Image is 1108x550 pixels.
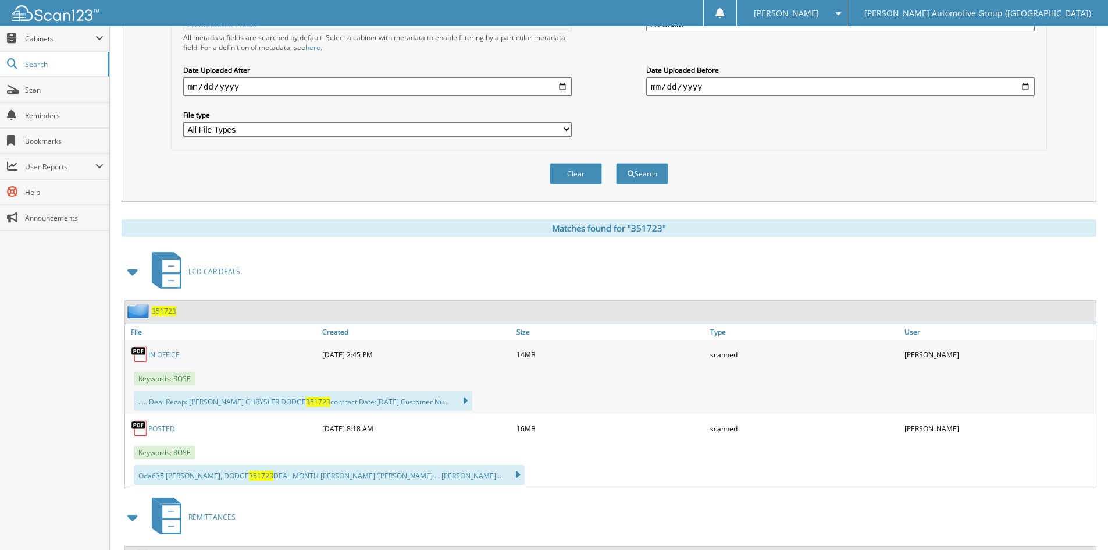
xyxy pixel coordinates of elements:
div: [PERSON_NAME] [902,417,1096,440]
span: Help [25,187,104,197]
input: start [183,77,572,96]
div: Oda635 [PERSON_NAME], DODGE DEAL MONTH [PERSON_NAME] ‘[PERSON_NAME] ... [PERSON_NAME]... [134,465,525,485]
a: here [305,42,320,52]
div: scanned [707,343,902,366]
button: Clear [550,163,602,184]
span: [PERSON_NAME] [754,10,819,17]
span: User Reports [25,162,95,172]
a: Type [707,324,902,340]
img: scan123-logo-white.svg [12,5,99,21]
input: end [646,77,1035,96]
span: Announcements [25,213,104,223]
div: [DATE] 8:18 AM [319,417,514,440]
div: 16MB [514,417,708,440]
img: folder2.png [127,304,152,318]
div: [PERSON_NAME] [902,343,1096,366]
span: REMITTANCES [188,512,236,522]
span: 351723 [306,397,330,407]
div: 14MB [514,343,708,366]
span: [PERSON_NAME] Automotive Group ([GEOGRAPHIC_DATA]) [864,10,1091,17]
label: File type [183,110,572,120]
a: File [125,324,319,340]
div: Matches found for "351723" [122,219,1096,237]
a: Created [319,324,514,340]
span: Scan [25,85,104,95]
a: Size [514,324,708,340]
img: PDF.png [131,346,148,363]
label: Date Uploaded Before [646,65,1035,75]
a: 351723 [152,306,176,316]
span: 351723 [249,471,273,481]
div: ..... Deal Recap: [PERSON_NAME] CHRYSLER DODGE contract Date:[DATE] Customer Nu... [134,391,472,411]
label: Date Uploaded After [183,65,572,75]
a: LCD CAR DEALS [145,249,240,294]
span: Keywords: ROSE [134,372,195,385]
a: POSTED [148,424,175,434]
span: Bookmarks [25,136,104,146]
span: Cabinets [25,34,95,44]
div: [DATE] 2:45 PM [319,343,514,366]
button: Search [616,163,668,184]
div: All metadata fields are searched by default. Select a cabinet with metadata to enable filtering b... [183,33,572,52]
a: User [902,324,1096,340]
a: REMITTANCES [145,494,236,540]
span: LCD CAR DEALS [188,267,240,276]
img: PDF.png [131,420,148,437]
a: IN OFFICE [148,350,180,360]
span: Reminders [25,111,104,120]
span: Keywords: ROSE [134,446,195,459]
div: scanned [707,417,902,440]
iframe: Chat Widget [1050,494,1108,550]
span: Search [25,59,102,69]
